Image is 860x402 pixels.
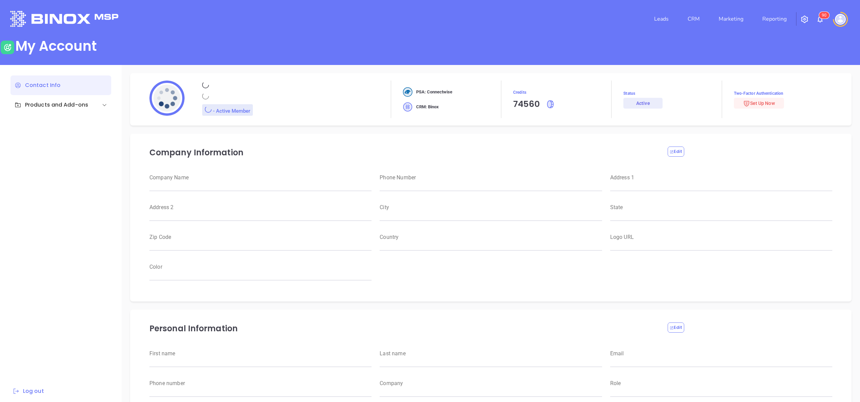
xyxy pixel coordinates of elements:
[149,205,372,210] label: Address 2
[734,90,832,96] span: Two-Factor Authentication
[15,101,88,109] div: Products and Add-ons
[403,102,412,112] img: crm
[149,180,372,191] input: weight
[610,175,832,180] label: Address 1
[10,11,118,27] img: logo
[380,234,602,240] label: Country
[380,210,602,221] input: weight
[610,234,832,240] label: Logo URL
[610,381,832,386] label: Role
[668,147,684,157] button: Edit
[403,102,439,112] div: CRM: Binox
[403,87,452,97] div: PSA: Connectwise
[824,13,827,18] span: 0
[15,38,97,54] div: My Account
[801,15,809,23] img: iconSetting
[610,356,832,367] input: weight
[149,386,372,397] input: weight
[513,98,540,111] div: 74560
[149,175,372,180] label: Company Name
[1,41,14,54] img: user
[610,240,832,251] input: weight
[716,12,746,26] a: Marketing
[149,210,372,221] input: weight
[610,180,832,191] input: weight
[610,205,832,210] label: State
[760,12,789,26] a: Reporting
[149,147,660,159] p: Company Information
[685,12,702,26] a: CRM
[149,240,372,251] input: weight
[380,381,602,386] label: Company
[149,381,372,386] label: Phone number
[610,386,832,397] input: weight
[149,234,372,240] label: Zip Code
[380,240,602,251] input: weight
[623,90,721,96] span: Status
[668,322,684,333] button: Edit
[10,75,111,95] div: Contact Info
[610,351,832,356] label: Email
[149,81,185,116] img: profile
[149,264,372,270] label: Color
[816,15,824,23] img: iconNotification
[380,205,602,210] label: City
[636,98,650,109] div: Active
[610,210,832,221] input: weight
[835,14,846,25] img: user
[743,100,775,106] span: Set Up Now
[380,351,602,356] label: Last name
[149,356,372,367] input: weight
[149,351,372,356] label: First name
[513,88,611,96] span: Credits
[403,87,412,97] img: crm
[149,270,372,281] input: weight
[149,322,660,335] p: Personal Information
[380,175,602,180] label: Phone Number
[651,12,671,26] a: Leads
[202,104,253,116] div: - Active Member
[822,13,824,18] span: 9
[380,180,602,191] input: weight
[380,356,602,367] input: weight
[10,387,46,396] button: Log out
[380,386,602,397] input: weight
[819,12,829,19] sup: 90
[10,95,111,115] div: Products and Add-ons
